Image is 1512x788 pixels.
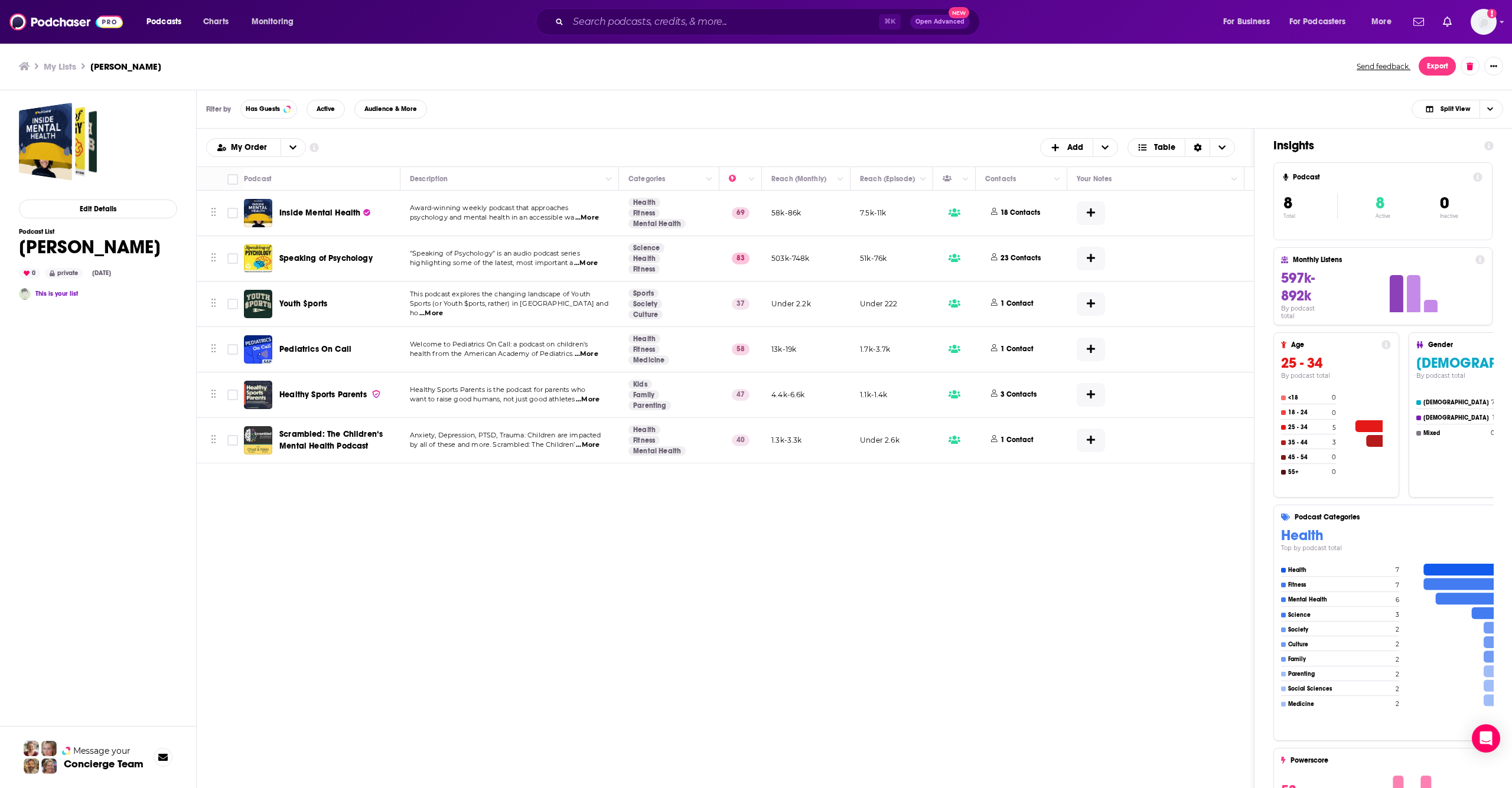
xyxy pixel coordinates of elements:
button: Column Actions [833,172,848,186]
a: My Lists [44,61,76,72]
p: 1.7k-3.7k [860,344,891,354]
h3: 25 - 34 [1281,354,1391,372]
button: Show More Button [1484,57,1503,76]
h4: 3 [1332,439,1336,446]
a: Inside Mental Health [279,207,370,219]
a: Inside Mental Health [244,199,272,227]
p: 58k-86k [771,208,801,218]
h4: <18 [1288,394,1329,401]
button: Move [210,431,217,449]
button: open menu [138,12,197,31]
span: Toggle select row [227,299,238,309]
button: Send feedback. [1353,61,1414,71]
a: Youth $ports [279,298,327,310]
a: Healthy Sports Parents [279,389,381,401]
img: Podchaser - Follow, Share and Rate Podcasts [9,11,123,33]
h2: Choose List sort [206,138,306,157]
p: 1 Contact [1001,344,1034,354]
span: Message your [73,745,131,757]
p: 7.5k-11k [860,208,886,218]
h4: 7 [1396,566,1399,574]
p: 3 Contacts [1001,390,1037,400]
a: Nathan Steagall [19,288,31,300]
h4: By podcast total [1281,305,1329,320]
a: Fitness [628,436,660,445]
h4: 7 [1491,398,1495,406]
span: by all of these and more. Scrambled: The Children’ [410,440,575,449]
h4: 25 - 34 [1288,424,1330,431]
div: Sort Direction [1185,139,1210,156]
span: Charts [203,14,229,30]
p: 69 [732,207,750,219]
a: Pediatrics On Call [244,335,272,364]
h4: 2 [1396,656,1399,663]
span: Welcome to Pediatrics On Call: a podcast on children's [410,340,588,348]
p: 1 Contact [1001,299,1034,309]
button: Move [210,250,217,267]
h4: Powerscore [1291,756,1512,764]
span: 0 [1440,193,1449,213]
h4: Mixed [1423,430,1488,437]
span: Open Advanced [915,19,964,25]
span: Active [317,106,335,112]
button: Column Actions [959,172,973,186]
img: verified Badge [372,389,381,399]
span: Monitoring [252,14,294,30]
p: Inactive [1440,213,1458,219]
h4: Medicine [1288,701,1393,708]
span: ...More [575,213,599,223]
a: Mental Health [628,446,686,456]
h3: Filter by [206,105,231,113]
span: Anxiety, Depression, PTSD, Trauma: Children are impacted [410,431,601,439]
span: More [1371,14,1392,30]
a: Kids [628,380,652,389]
h3: [PERSON_NAME] [90,61,161,72]
h4: 2 [1396,671,1399,678]
a: This is your list [35,290,78,297]
button: Move [210,341,217,358]
img: Youth $ports [244,290,272,318]
p: Total [1283,213,1337,219]
h4: 0 [1332,453,1336,461]
span: Inside Mental Health [279,208,360,218]
button: Move [210,386,217,404]
span: Scrambled: The Children‘s Mental Health Podcast [279,429,383,451]
a: Julie Stamm [19,103,97,181]
button: Active [307,100,345,119]
span: Healthy Sports Parents is the podcast for parents who [410,385,585,394]
span: For Business [1223,14,1270,30]
a: Speaking of Psychology [279,253,373,264]
a: Sports [628,289,659,298]
button: 1 Contact [985,289,1043,319]
h4: [DEMOGRAPHIC_DATA] [1423,399,1489,406]
p: 58 [732,344,750,355]
button: 1 Contact [985,425,1043,456]
h4: Science [1288,612,1393,619]
p: 18 Contacts [1001,208,1040,218]
span: ⌘ K [879,14,901,30]
button: Has Guests [240,100,297,119]
h4: Family [1288,656,1393,663]
h2: Choose View [1128,138,1236,157]
span: want to raise good humans, not just good athletes [410,395,575,403]
h4: 2 [1396,640,1399,648]
a: Health [628,334,660,344]
h4: [DEMOGRAPHIC_DATA] [1423,414,1490,421]
span: ...More [575,349,598,359]
p: 23 Contacts [1001,253,1041,263]
p: Under 222 [860,299,898,309]
h4: Monthly Listens [1293,256,1470,264]
img: Jon Profile [24,758,39,774]
h4: 3 [1396,611,1399,619]
h4: Fitness [1288,581,1393,588]
span: 597k-892k [1281,269,1315,305]
img: Scrambled: The Children‘s Mental Health Podcast [244,426,272,455]
a: Show additional information [309,142,319,153]
span: ...More [574,259,598,268]
span: Audience & More [364,106,417,112]
a: Mental Health [628,219,686,228]
svg: Add a profile image [1487,9,1497,18]
button: 23 Contacts [985,243,1050,274]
